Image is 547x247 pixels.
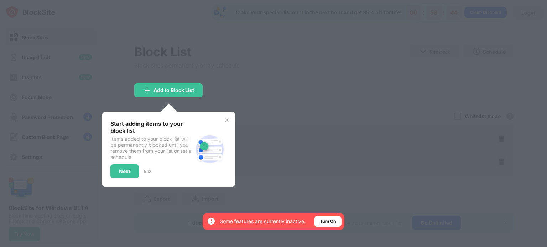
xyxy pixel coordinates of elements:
div: Turn On [320,218,336,225]
img: block-site.svg [193,132,227,166]
div: Items added to your block list will be permanently blocked until you remove them from your list o... [110,136,193,160]
div: 1 of 3 [143,169,151,174]
div: Next [119,168,130,174]
div: Some features are currently inactive. [220,218,306,225]
img: error-circle-white.svg [207,217,215,225]
div: Add to Block List [153,87,194,93]
img: x-button.svg [224,117,230,123]
div: Start adding items to your block list [110,120,193,134]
